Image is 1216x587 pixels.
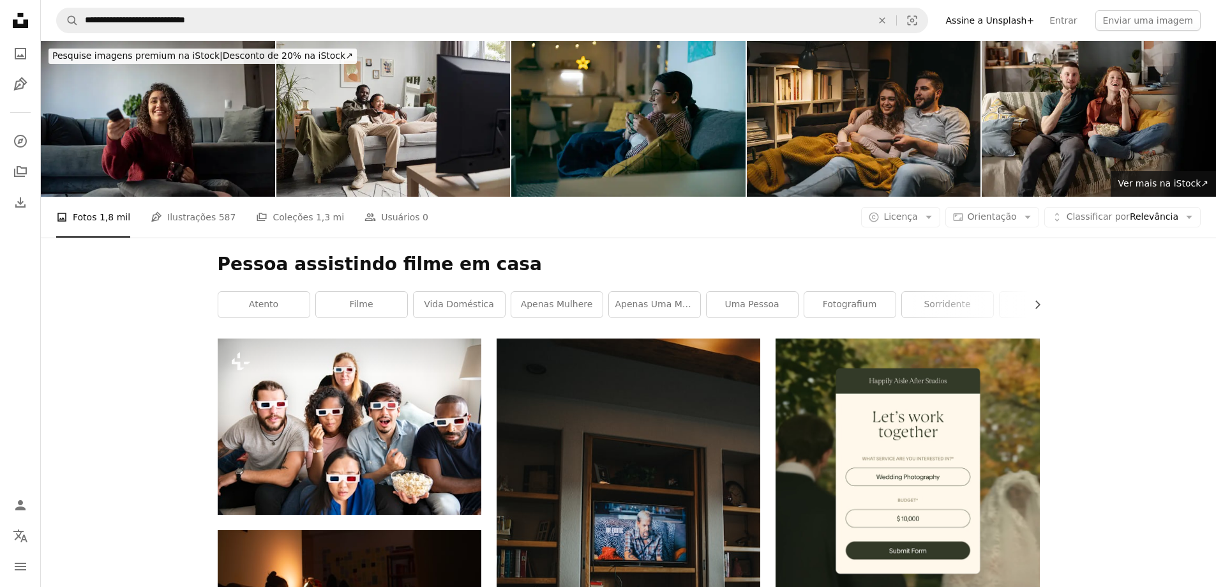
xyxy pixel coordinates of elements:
a: Grupo de diversos amigos assistindo filme 3D juntos [218,421,481,432]
button: Idioma [8,523,33,549]
span: 587 [219,210,236,224]
h1: Pessoa assistindo filme em casa [218,253,1040,276]
img: jovem casal gastando evenng em casa [747,41,981,197]
a: adulto [1000,292,1091,317]
a: atento [218,292,310,317]
a: sorridente [902,292,993,317]
button: Classificar porRelevância [1044,207,1201,227]
a: Ver mais na iStock↗ [1111,171,1216,197]
button: Limpar [868,8,896,33]
form: Pesquise conteúdo visual em todo o site [56,8,928,33]
a: TV de tela plana preta ligada exibindo homem em jaqueta de terno azul [497,531,760,542]
button: Pesquise na Unsplash [57,8,79,33]
a: Entrar [1042,10,1085,31]
a: Coleções [8,159,33,185]
a: Fotos [8,41,33,66]
a: Início — Unsplash [8,8,33,36]
a: uma pessoa [707,292,798,317]
span: Relevância [1067,211,1178,224]
button: Pesquisa visual [897,8,927,33]
button: Enviar uma imagem [1095,10,1201,31]
a: Pesquise imagens premium na iStock|Desconto de 20% na iStock↗ [41,41,364,72]
a: Usuários 0 [364,197,428,238]
a: Ilustrações 587 [151,197,236,238]
a: vida doméstica [414,292,505,317]
button: Orientação [945,207,1039,227]
img: Jovem casal com pipoca assistindo filme [982,41,1216,197]
button: Menu [8,554,33,579]
a: Assine a Unsplash+ [938,10,1042,31]
span: Ver mais na iStock ↗ [1118,178,1208,188]
a: Histórico de downloads [8,190,33,215]
span: Orientação [968,211,1017,222]
a: Coleções 1,3 mi [256,197,344,238]
a: apenas mulhere [511,292,603,317]
img: Jovem casal negro assistindo TV juntos em casa aconchegante [276,41,511,197]
a: Ilustrações [8,72,33,97]
button: Licença [861,207,940,227]
img: Young Caucasian woman drinking tea and watching tv during the relaxing evening at home [511,41,746,197]
a: Explorar [8,128,33,154]
span: Licença [883,211,917,222]
img: Mulher assistindo televisão [41,41,275,197]
a: filme [316,292,407,317]
a: apenas uma mulher [609,292,700,317]
span: 0 [423,210,428,224]
a: fotografium [804,292,896,317]
span: Pesquise imagens premium na iStock | [52,50,223,61]
span: 1,3 mi [316,210,344,224]
span: Desconto de 20% na iStock ↗ [52,50,353,61]
span: Classificar por [1067,211,1130,222]
a: Entrar / Cadastrar-se [8,492,33,518]
button: rolar lista para a direita [1026,292,1040,317]
img: Grupo de diversos amigos assistindo filme 3D juntos [218,339,481,514]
